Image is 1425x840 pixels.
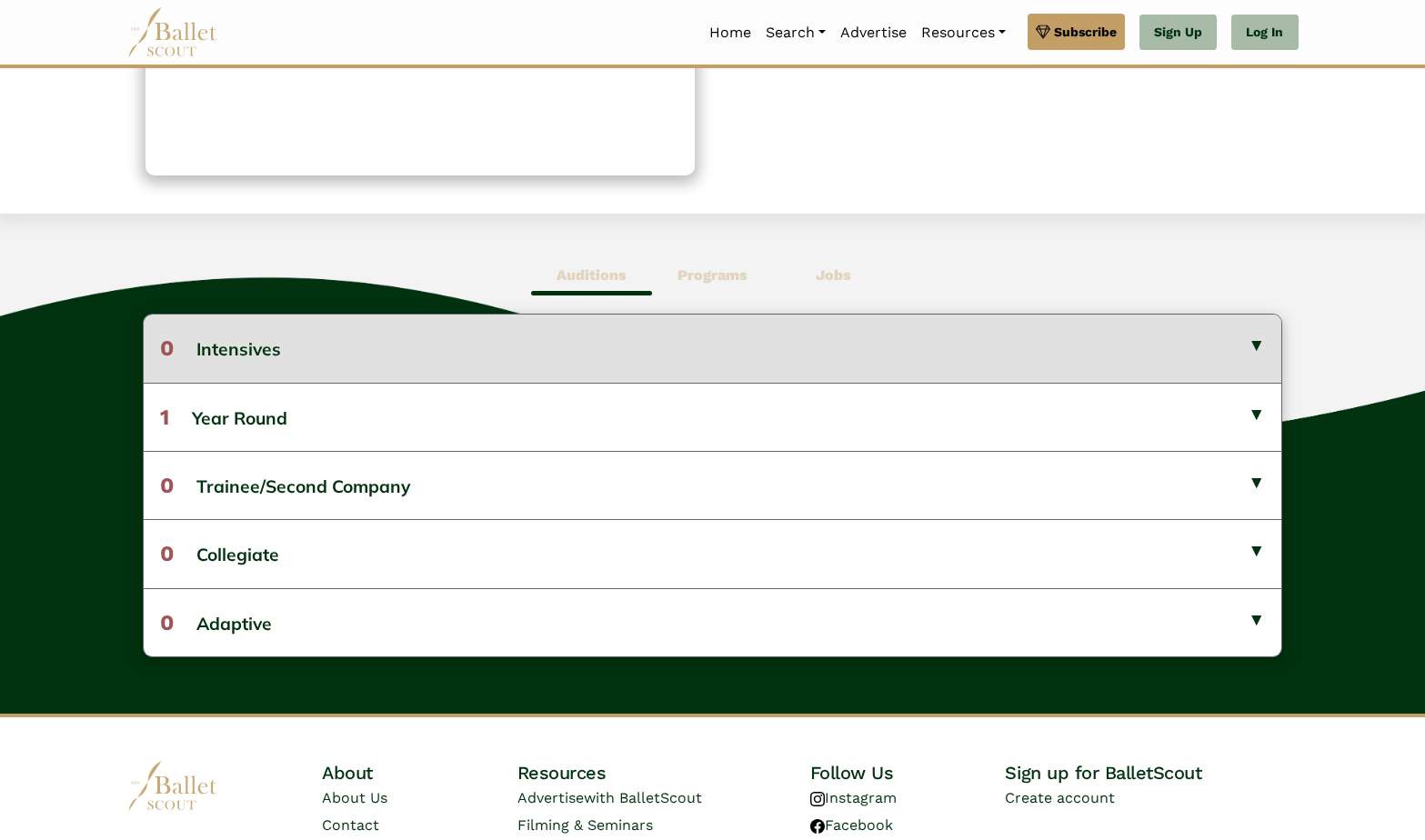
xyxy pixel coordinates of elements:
[322,816,379,834] a: Contact
[160,541,174,566] span: 0
[557,266,627,284] b: Auditions
[160,610,174,635] span: 0
[584,789,702,806] span: with BalletScout
[517,789,702,806] a: Advertisewith BalletScout
[810,789,897,806] a: Instagram
[160,405,169,430] span: 1
[816,266,851,284] b: Jobs
[1231,15,1298,51] a: Log In
[810,819,825,834] img: facebook logo
[1139,15,1217,51] a: Sign Up
[1005,761,1298,785] h4: Sign up for BalletScout
[127,761,218,811] img: logo
[810,816,893,834] a: Facebook
[517,761,810,785] h4: Resources
[702,14,758,52] a: Home
[810,792,825,806] img: instagram logo
[160,335,174,361] span: 0
[144,588,1282,656] button: 0Adaptive
[677,266,748,284] b: Programs
[1005,789,1115,806] a: Create account
[160,473,174,498] span: 0
[1036,22,1050,42] img: gem.svg
[833,14,914,52] a: Advertise
[1054,22,1117,42] span: Subscribe
[144,519,1282,587] button: 0Collegiate
[144,315,1282,382] button: 0Intensives
[322,789,387,806] a: About Us
[322,761,517,785] h4: About
[144,451,1282,519] button: 0Trainee/Second Company
[517,816,653,834] a: Filming & Seminars
[1028,14,1125,50] a: Subscribe
[914,14,1013,52] a: Resources
[144,383,1282,451] button: 1Year Round
[758,14,833,52] a: Search
[810,761,1006,785] h4: Follow Us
